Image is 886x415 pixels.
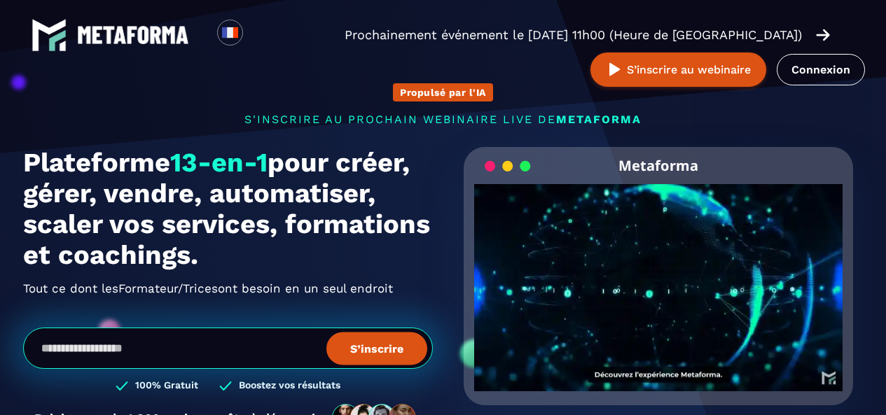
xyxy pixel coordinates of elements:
p: Prochainement événement le [DATE] 11h00 (Heure de [GEOGRAPHIC_DATA]) [345,25,802,45]
img: logo [32,17,67,52]
img: logo [77,26,189,44]
div: Search for option [243,20,277,50]
img: checked [116,379,128,393]
button: S’inscrire au webinaire [590,52,766,87]
h2: Tout ce dont les ont besoin en un seul endroit [23,277,433,300]
input: Search for option [255,27,265,43]
span: METAFORMA [556,113,642,126]
h2: Metaforma [618,147,698,184]
img: play [606,61,623,78]
button: S’inscrire [326,332,427,365]
img: fr [221,24,239,41]
a: Connexion [777,54,865,85]
img: loading [485,160,531,173]
span: Formateur/Trices [118,277,218,300]
h1: Plateforme pour créer, gérer, vendre, automatiser, scaler vos services, formations et coachings. [23,147,433,270]
img: checked [219,379,232,393]
h3: 100% Gratuit [135,379,198,393]
h3: Boostez vos résultats [239,379,340,393]
p: s'inscrire au prochain webinaire live de [23,113,864,126]
span: 13-en-1 [170,147,268,178]
video: Your browser does not support the video tag. [474,184,843,368]
img: arrow-right [816,27,830,43]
